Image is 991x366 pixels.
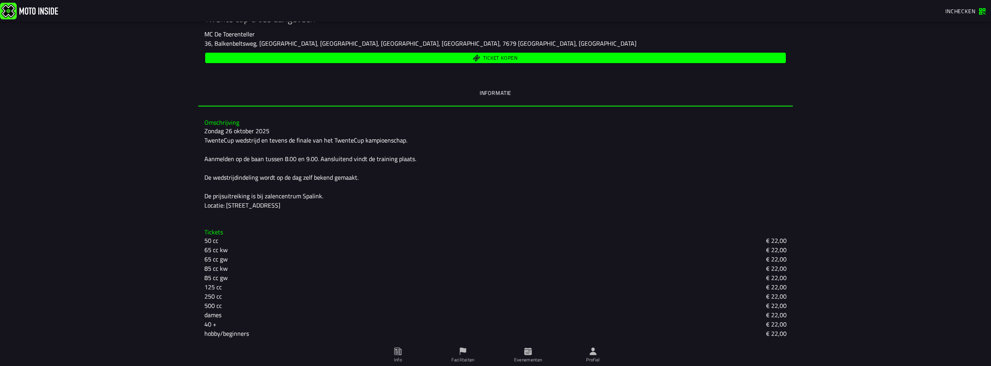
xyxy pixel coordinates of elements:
ion-text: € 22,00 [766,236,787,245]
span: Ticket kopen [483,55,518,60]
ion-text: 40 + [204,320,216,329]
ion-text: € 22,00 [766,329,787,338]
ion-text: 65 cc kw [204,245,228,254]
ion-text: € 22,00 [766,301,787,310]
ion-text: 125 cc [204,282,222,292]
ion-text: 85 cc gw [204,273,228,282]
ion-text: 85 cc kw [204,264,228,273]
h3: Omschrijving [204,119,787,126]
div: Zondag 26 oktober 2025 TwenteCup wedstrijd en tevens de finale van het TwenteCup kampioenschap. A... [204,126,787,210]
ion-text: hobby/beginners [204,329,249,338]
h3: Tickets [204,229,787,236]
ion-text: € 22,00 [766,292,787,301]
ion-text: 36, Balkenbeltsweg, [GEOGRAPHIC_DATA], [GEOGRAPHIC_DATA], [GEOGRAPHIC_DATA], [GEOGRAPHIC_DATA], 7... [204,39,636,48]
span: Inchecken [945,7,976,15]
ion-text: € 22,00 [766,245,787,254]
ion-label: Profiel [586,356,600,363]
ion-text: dames [204,310,221,320]
ion-text: MC De Toerenteller [204,29,255,39]
ion-text: 250 cc [204,292,222,301]
ion-text: 65 cc gw [204,254,228,264]
ion-text: 500 cc [204,301,222,310]
ion-text: € 22,00 [766,264,787,273]
ion-label: Faciliteiten [451,356,474,363]
ion-text: € 22,00 [766,310,787,320]
ion-text: € 22,00 [766,282,787,292]
ion-label: Evenementen [514,356,542,363]
h1: Twente cup cross Langeveen [204,12,787,25]
ion-text: € 22,00 [766,273,787,282]
ion-text: € 22,00 [766,254,787,264]
ion-text: 50 cc [204,236,218,245]
ion-text: € 22,00 [766,320,787,329]
ion-label: Info [394,356,402,363]
a: Inchecken [941,4,989,17]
